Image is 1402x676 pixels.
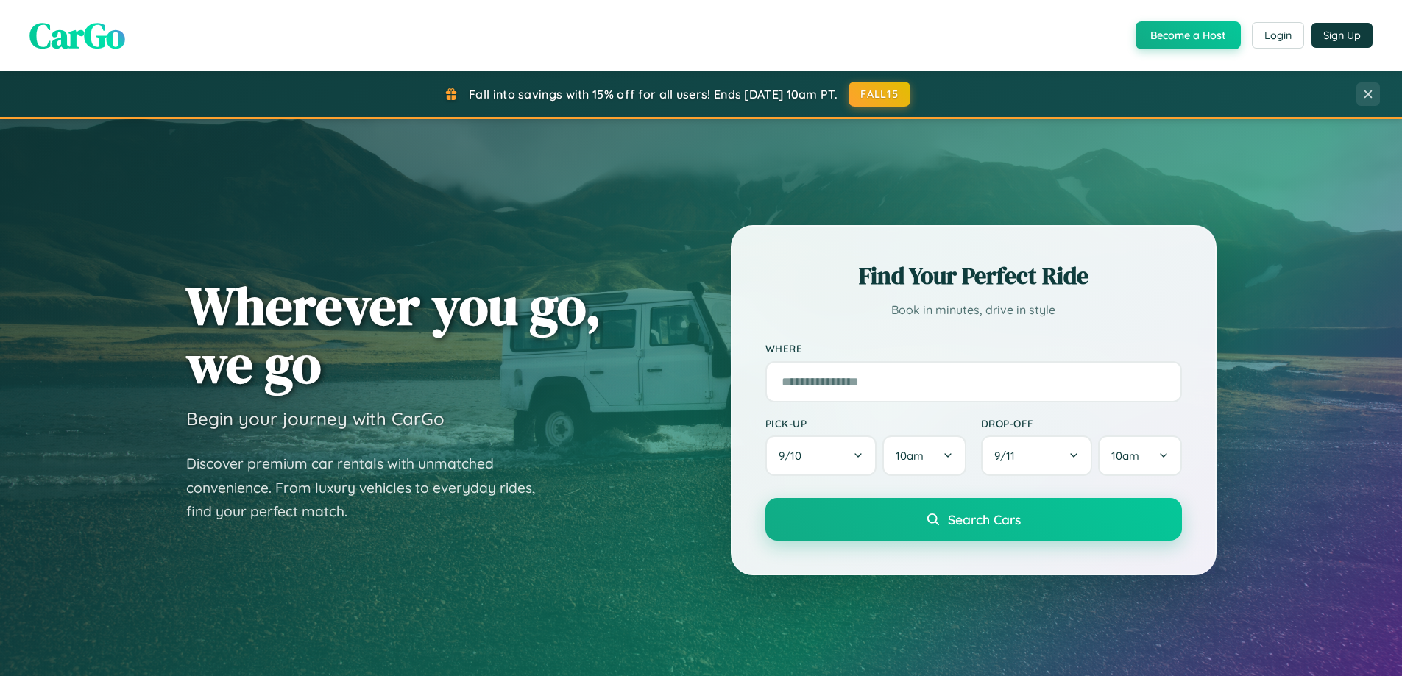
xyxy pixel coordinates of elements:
[186,408,445,430] h3: Begin your journey with CarGo
[765,498,1182,541] button: Search Cars
[994,449,1022,463] span: 9 / 11
[765,260,1182,292] h2: Find Your Perfect Ride
[981,435,1093,476] button: 9/11
[849,82,910,107] button: FALL15
[896,449,924,463] span: 10am
[948,511,1021,527] span: Search Cars
[186,277,601,393] h1: Wherever you go, we go
[186,452,554,524] p: Discover premium car rentals with unmatched convenience. From luxury vehicles to everyday rides, ...
[1136,21,1241,49] button: Become a Host
[469,87,838,102] span: Fall into savings with 15% off for all users! Ends [DATE] 10am PT.
[765,343,1182,355] label: Where
[981,417,1182,430] label: Drop-off
[1252,22,1304,49] button: Login
[1311,23,1373,48] button: Sign Up
[765,299,1182,321] p: Book in minutes, drive in style
[1111,449,1139,463] span: 10am
[29,11,125,60] span: CarGo
[882,435,966,476] button: 10am
[779,449,809,463] span: 9 / 10
[765,435,877,476] button: 9/10
[1098,435,1181,476] button: 10am
[765,417,966,430] label: Pick-up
